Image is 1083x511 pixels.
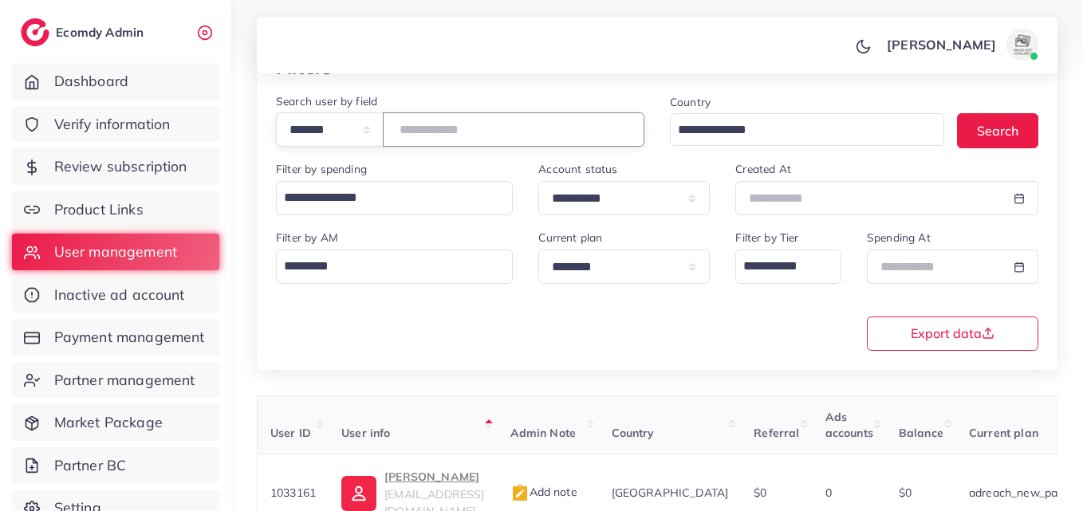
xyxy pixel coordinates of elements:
label: Country [670,94,711,110]
button: Search [957,113,1038,147]
p: [PERSON_NAME] [384,467,484,486]
input: Search for option [278,184,492,211]
a: Partner BC [12,447,219,484]
a: Payment management [12,319,219,356]
span: Country [612,426,655,440]
a: Market Package [12,404,219,441]
span: Market Package [54,412,163,433]
p: [PERSON_NAME] [887,35,996,54]
span: Dashboard [54,71,128,92]
input: Search for option [278,253,492,280]
label: Created At [735,161,791,177]
a: User management [12,234,219,270]
span: Review subscription [54,156,187,177]
div: Search for option [276,250,513,284]
a: Verify information [12,106,219,143]
h2: Ecomdy Admin [56,25,148,40]
a: logoEcomdy Admin [21,18,148,46]
img: ic-user-info.36bf1079.svg [341,476,376,511]
label: Filter by AM [276,230,338,246]
a: Inactive ad account [12,277,219,313]
div: Search for option [735,250,841,284]
label: Account status [538,161,617,177]
span: Payment management [54,327,205,348]
img: logo [21,18,49,46]
input: Search for option [738,253,821,280]
div: Search for option [670,113,944,146]
span: User info [341,426,390,440]
span: $0 [899,485,912,500]
label: Filter by spending [276,161,367,177]
label: Spending At [867,230,931,246]
label: Current plan [538,230,602,246]
span: [GEOGRAPHIC_DATA] [612,485,729,500]
div: Search for option [276,181,513,215]
span: Admin Note [510,426,577,440]
a: Dashboard [12,63,219,100]
button: Export data [867,316,1038,351]
a: Partner management [12,362,219,399]
img: avatar [1006,29,1038,61]
span: Current plan [969,426,1038,440]
span: 1033161 [270,485,316,500]
span: Verify information [54,114,171,135]
span: Add note [510,485,577,499]
span: Balance [899,426,943,440]
img: admin_note.cdd0b510.svg [510,484,530,503]
span: Inactive ad account [54,285,185,305]
a: Product Links [12,191,219,228]
span: Partner BC [54,455,127,476]
label: Filter by Tier [735,230,798,246]
span: Export data [911,327,994,340]
a: Review subscription [12,148,219,185]
span: Referral [754,426,799,440]
label: Search user by field [276,93,377,109]
span: Partner management [54,370,195,391]
span: Ads accounts [825,410,873,440]
span: User ID [270,426,311,440]
span: User management [54,242,177,262]
input: Search for option [672,118,924,143]
a: [PERSON_NAME]avatar [878,29,1045,61]
span: Product Links [54,199,144,220]
span: 0 [825,485,832,500]
span: $0 [754,485,766,500]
